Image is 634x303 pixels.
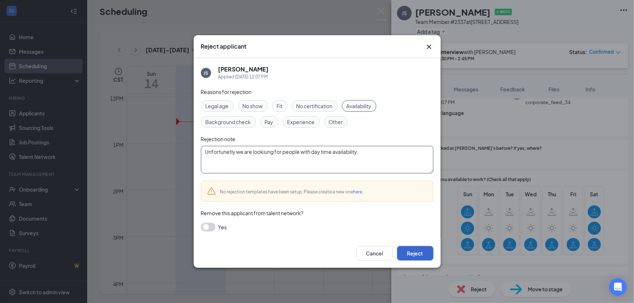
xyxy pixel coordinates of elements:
span: Yes [218,223,227,232]
div: Open Intercom Messenger [609,278,627,296]
div: Applied [DATE] 12:07 PM [218,73,269,81]
textarea: Unfortunetly we are lookiung for people with day time availability. [201,146,433,173]
span: Background check [206,118,251,126]
svg: Cross [425,42,433,51]
span: Legal age [206,102,229,110]
button: Close [425,42,433,51]
h3: Reject applicant [201,42,247,50]
span: Remove this applicant from talent network? [201,210,304,216]
svg: Warning [207,187,216,196]
div: JS [203,70,208,76]
span: Fit [277,102,283,110]
span: Rejection note [201,136,236,142]
span: No show [243,102,263,110]
a: here [354,189,363,195]
span: Availability [347,102,372,110]
span: No certification [296,102,333,110]
span: Reasons for rejection [201,89,252,95]
span: Other [329,118,343,126]
h5: [PERSON_NAME] [218,65,269,73]
span: No rejection templates have been setup. Please create a new one . [220,189,364,195]
button: Reject [397,246,433,261]
span: Experience [287,118,315,126]
button: Cancel [356,246,393,261]
span: Pay [265,118,274,126]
